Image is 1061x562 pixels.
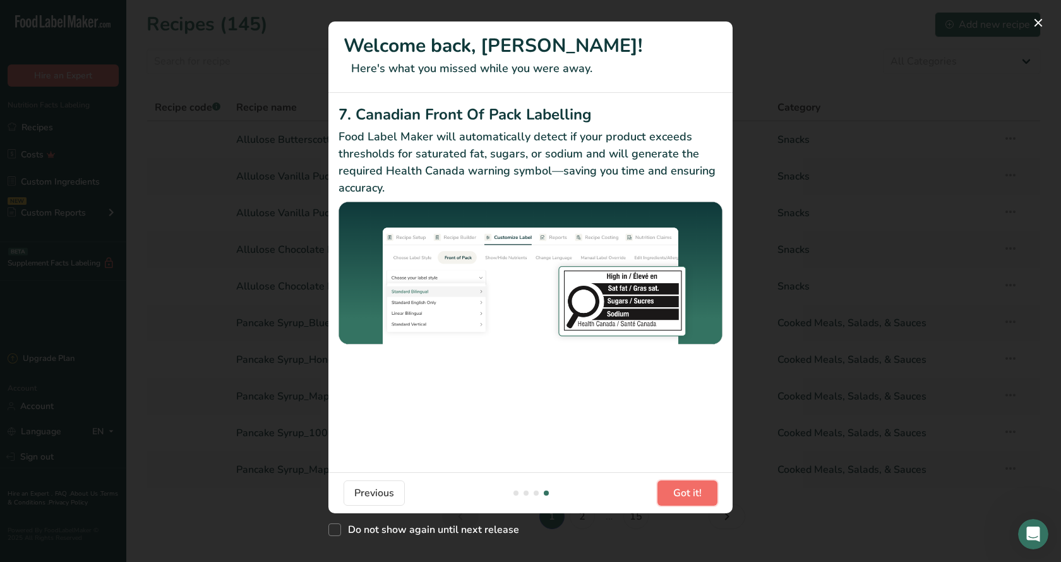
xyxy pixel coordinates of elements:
span: Previous [354,486,394,501]
h2: 7. Canadian Front Of Pack Labelling [339,103,722,126]
button: Previous [344,480,405,506]
span: Got it! [673,486,702,501]
p: Food Label Maker will automatically detect if your product exceeds thresholds for saturated fat, ... [339,128,722,197]
span: Do not show again until next release [341,523,519,536]
iframe: Intercom live chat [1018,519,1048,549]
button: Got it! [657,480,717,506]
img: Canadian Front Of Pack Labelling [339,202,722,346]
p: Here's what you missed while you were away. [344,60,717,77]
h1: Welcome back, [PERSON_NAME]! [344,32,717,60]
